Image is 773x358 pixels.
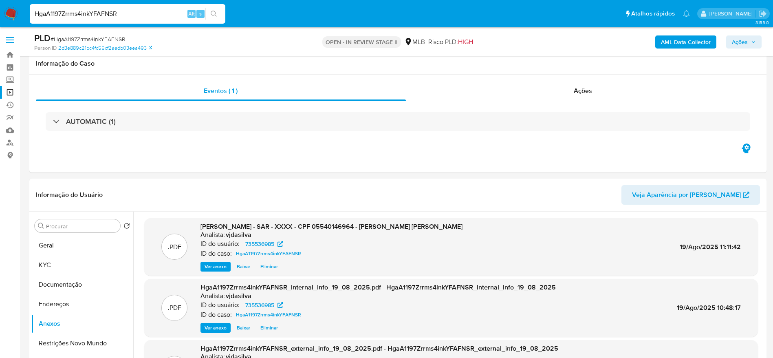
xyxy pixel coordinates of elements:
[226,231,251,239] h6: vjdasilva
[200,222,462,231] span: [PERSON_NAME] - SAR - XXXX - CPF 05540146964 - [PERSON_NAME] [PERSON_NAME]
[51,35,125,43] span: # HgaA1197Zrrms4inkYFAFNSR
[200,292,225,300] p: Analista:
[205,263,227,271] span: Ver anexo
[260,324,278,332] span: Eliminar
[245,300,274,310] span: 735536985
[726,35,762,49] button: Ações
[123,223,130,232] button: Retornar ao pedido padrão
[632,185,741,205] span: Veja Aparência por [PERSON_NAME]
[31,255,133,275] button: KYC
[31,236,133,255] button: Geral
[34,31,51,44] b: PLD
[680,242,741,252] span: 19/Ago/2025 11:11:42
[66,117,116,126] h3: AUTOMATIC (1)
[233,310,304,320] a: HgaA1197Zrrms4inkYFAFNSR
[31,294,133,314] button: Endereços
[204,86,238,95] span: Eventos ( 1 )
[677,303,741,312] span: 19/Ago/2025 10:48:17
[240,239,288,249] a: 735536985
[709,10,755,18] p: eduardo.dutra@mercadolivre.com
[38,223,44,229] button: Procurar
[199,10,202,18] span: s
[200,344,558,353] span: HgaA1197Zrrms4inkYFAFNSR_external_info_19_08_2025.pdf - HgaA1197Zrrms4inkYFAFNSR_external_info_19...
[31,314,133,334] button: Anexos
[34,44,57,52] b: Person ID
[31,275,133,294] button: Documentação
[322,36,401,48] p: OPEN - IN REVIEW STAGE II
[226,292,251,300] h6: vjdasilva
[200,323,231,333] button: Ver anexo
[237,263,250,271] span: Baixar
[188,10,195,18] span: Alt
[661,35,711,49] b: AML Data Collector
[200,301,240,309] p: ID do usuário:
[30,9,225,19] input: Pesquise usuários ou casos...
[245,239,274,249] span: 735536985
[31,334,133,353] button: Restrições Novo Mundo
[58,44,152,52] a: 2d3e889c21bc4fc55cf2aedb03eea493
[36,60,760,68] h1: Informação do Caso
[758,9,767,18] a: Sair
[236,249,301,259] span: HgaA1197Zrrms4inkYFAFNSR
[200,311,232,319] p: ID do caso:
[168,303,181,312] p: .PDF
[237,324,250,332] span: Baixar
[256,323,282,333] button: Eliminar
[233,249,304,259] a: HgaA1197Zrrms4inkYFAFNSR
[200,283,556,292] span: HgaA1197Zrrms4inkYFAFNSR_internal_info_19_08_2025.pdf - HgaA1197Zrrms4inkYFAFNSR_internal_info_19...
[168,243,181,252] p: .PDF
[655,35,716,49] button: AML Data Collector
[260,263,278,271] span: Eliminar
[732,35,748,49] span: Ações
[200,250,232,258] p: ID do caso:
[574,86,592,95] span: Ações
[233,262,254,272] button: Baixar
[621,185,760,205] button: Veja Aparência por [PERSON_NAME]
[683,10,690,17] a: Notificações
[256,262,282,272] button: Eliminar
[631,9,675,18] span: Atalhos rápidos
[205,324,227,332] span: Ver anexo
[200,262,231,272] button: Ver anexo
[46,223,117,230] input: Procurar
[458,37,473,46] span: HIGH
[404,38,425,46] div: MLB
[240,300,288,310] a: 735536985
[36,191,103,199] h1: Informação do Usuário
[428,38,473,46] span: Risco PLD:
[200,240,240,248] p: ID do usuário:
[233,323,254,333] button: Baixar
[46,112,750,131] div: AUTOMATIC (1)
[205,8,222,20] button: search-icon
[200,231,225,239] p: Analista:
[236,310,301,320] span: HgaA1197Zrrms4inkYFAFNSR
